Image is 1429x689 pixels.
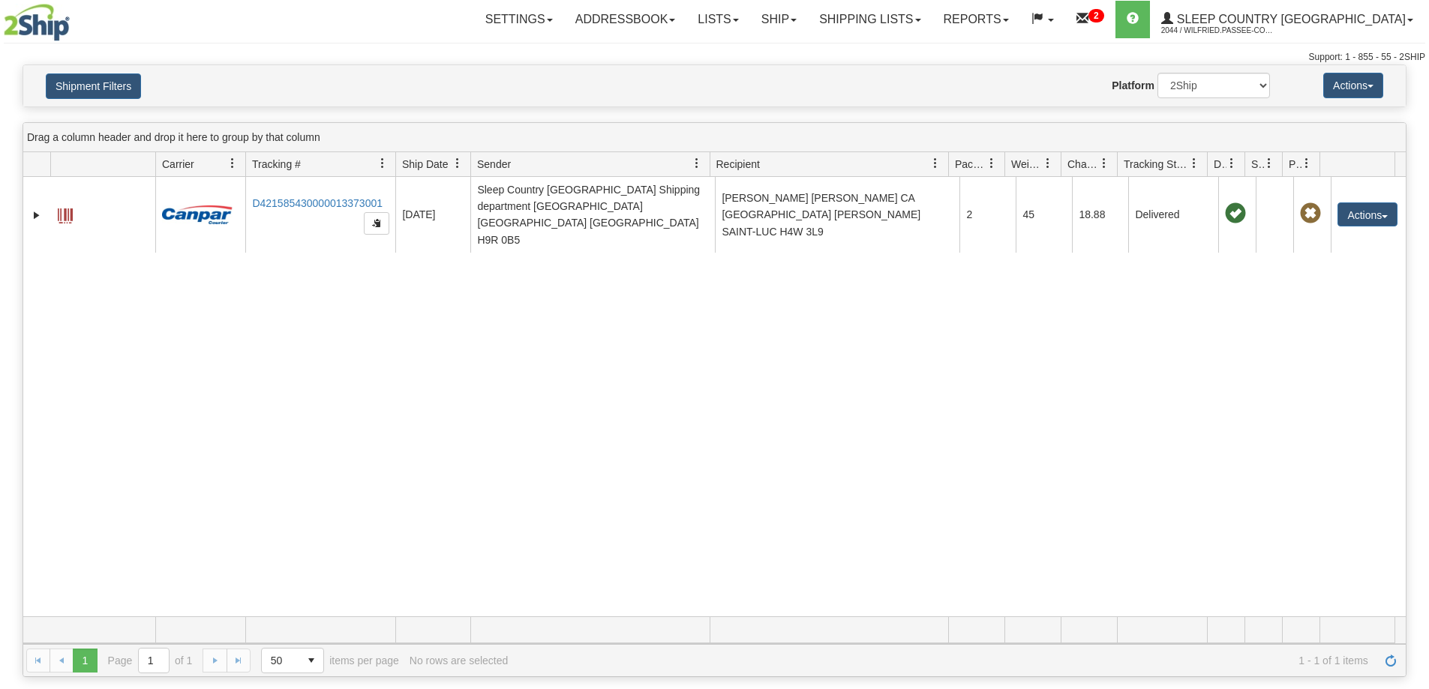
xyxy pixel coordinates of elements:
[220,151,245,176] a: Carrier filter column settings
[1394,268,1427,421] iframe: chat widget
[955,157,986,172] span: Packages
[1128,177,1218,253] td: Delivered
[108,648,193,673] span: Page of 1
[402,157,448,172] span: Ship Date
[979,151,1004,176] a: Packages filter column settings
[299,649,323,673] span: select
[271,653,290,668] span: 50
[686,1,749,38] a: Lists
[1124,157,1189,172] span: Tracking Status
[261,648,399,673] span: items per page
[715,177,959,253] td: [PERSON_NAME] [PERSON_NAME] CA [GEOGRAPHIC_DATA] [PERSON_NAME] SAINT-LUC H4W 3L9
[1065,1,1115,38] a: 2
[4,51,1425,64] div: Support: 1 - 855 - 55 - 2SHIP
[474,1,564,38] a: Settings
[1300,203,1321,224] span: Pickup Not Assigned
[1016,177,1072,253] td: 45
[1323,73,1383,98] button: Actions
[750,1,808,38] a: Ship
[1251,157,1264,172] span: Shipment Issues
[1088,9,1104,22] sup: 2
[1161,23,1274,38] span: 2044 / Wilfried.Passee-Coutrin
[1219,151,1244,176] a: Delivery Status filter column settings
[470,177,715,253] td: Sleep Country [GEOGRAPHIC_DATA] Shipping department [GEOGRAPHIC_DATA] [GEOGRAPHIC_DATA] [GEOGRAPH...
[370,151,395,176] a: Tracking # filter column settings
[58,202,73,226] a: Label
[518,655,1368,667] span: 1 - 1 of 1 items
[1035,151,1061,176] a: Weight filter column settings
[1214,157,1226,172] span: Delivery Status
[564,1,687,38] a: Addressbook
[139,649,169,673] input: Page 1
[923,151,948,176] a: Recipient filter column settings
[932,1,1020,38] a: Reports
[252,197,383,209] a: D421585430000013373001
[395,177,470,253] td: [DATE]
[1112,78,1154,93] label: Platform
[684,151,710,176] a: Sender filter column settings
[1173,13,1406,25] span: Sleep Country [GEOGRAPHIC_DATA]
[1011,157,1043,172] span: Weight
[477,157,511,172] span: Sender
[73,649,97,673] span: Page 1
[1181,151,1207,176] a: Tracking Status filter column settings
[364,212,389,235] button: Copy to clipboard
[445,151,470,176] a: Ship Date filter column settings
[4,4,70,41] img: logo2044.jpg
[1289,157,1301,172] span: Pickup Status
[1067,157,1099,172] span: Charge
[261,648,324,673] span: Page sizes drop down
[410,655,509,667] div: No rows are selected
[1225,203,1246,224] span: On time
[1091,151,1117,176] a: Charge filter column settings
[808,1,932,38] a: Shipping lists
[1294,151,1319,176] a: Pickup Status filter column settings
[46,73,141,99] button: Shipment Filters
[29,208,44,223] a: Expand
[1379,649,1403,673] a: Refresh
[959,177,1016,253] td: 2
[162,205,233,224] img: 14 - Canpar
[1337,202,1397,226] button: Actions
[716,157,760,172] span: Recipient
[23,123,1406,152] div: grid grouping header
[1256,151,1282,176] a: Shipment Issues filter column settings
[1072,177,1128,253] td: 18.88
[252,157,301,172] span: Tracking #
[1150,1,1424,38] a: Sleep Country [GEOGRAPHIC_DATA] 2044 / Wilfried.Passee-Coutrin
[162,157,194,172] span: Carrier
